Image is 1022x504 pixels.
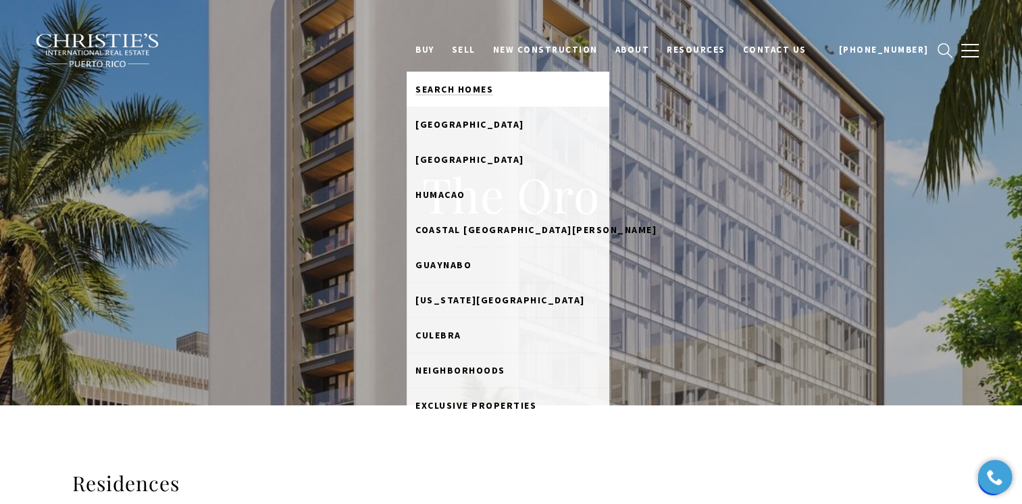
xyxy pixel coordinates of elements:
a: Rio Grande [407,142,609,177]
span: Neighborhoods [415,364,505,376]
a: About [607,37,659,63]
a: search [938,43,952,58]
span: [GEOGRAPHIC_DATA] [415,118,524,130]
a: Exclusive Properties [407,388,609,423]
a: Culebra [407,318,609,353]
img: Christie's International Real Estate black text logo [35,33,161,68]
a: Puerto Rico West Coast [407,282,609,318]
a: search [407,72,609,107]
span: Guaynabo [415,259,471,271]
a: BUY [407,37,443,63]
a: New Construction [484,37,607,63]
a: Coastal San Juan [407,212,609,247]
span: [GEOGRAPHIC_DATA] [415,153,524,166]
h1: The Oro [241,165,782,224]
h3: Residences [72,470,950,497]
a: SELL [443,37,484,63]
span: Search Homes [415,83,493,95]
button: button [952,31,988,70]
a: Neighborhoods [407,353,609,388]
a: Dorado Beach [407,107,609,142]
span: Culebra [415,329,461,341]
span: Exclusive Properties [415,399,536,411]
a: Guaynabo [407,247,609,282]
span: 📞 [PHONE_NUMBER] [824,44,929,55]
span: New Construction [493,44,598,55]
span: Humacao [415,188,465,201]
a: call 9393373000 [815,37,938,63]
a: Resources [658,37,734,63]
a: Humacao [407,177,609,212]
span: [US_STATE][GEOGRAPHIC_DATA] [415,294,585,306]
span: Contact Us [743,44,807,55]
span: Coastal [GEOGRAPHIC_DATA][PERSON_NAME] [415,224,657,236]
